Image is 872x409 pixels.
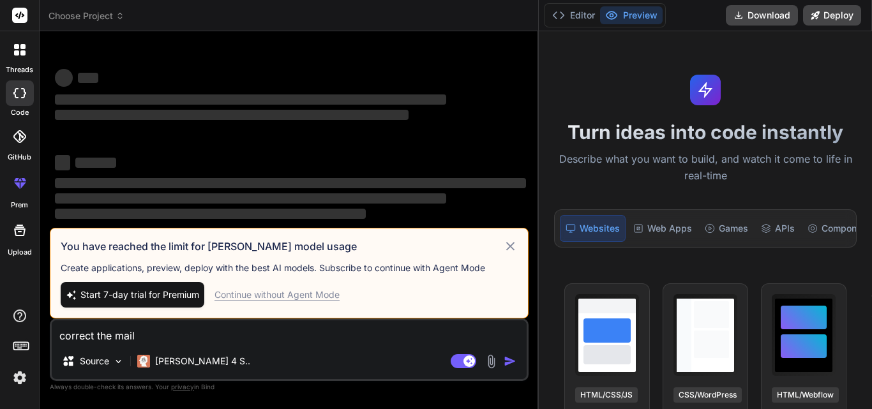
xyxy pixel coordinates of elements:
[78,73,98,83] span: ‌
[504,355,516,368] img: icon
[61,262,518,274] p: Create applications, preview, deploy with the best AI models. Subscribe to continue with Agent Mode
[9,367,31,389] img: settings
[8,152,31,163] label: GitHub
[155,355,250,368] p: [PERSON_NAME] 4 S..
[560,215,626,242] div: Websites
[55,94,446,105] span: ‌
[803,5,861,26] button: Deploy
[55,209,366,219] span: ‌
[75,158,116,168] span: ‌
[700,215,753,242] div: Games
[55,69,73,87] span: ‌
[547,6,600,24] button: Editor
[628,215,697,242] div: Web Apps
[113,356,124,367] img: Pick Models
[61,239,503,254] h3: You have reached the limit for [PERSON_NAME] model usage
[600,6,663,24] button: Preview
[6,64,33,75] label: threads
[575,387,638,403] div: HTML/CSS/JS
[8,247,32,258] label: Upload
[50,381,529,393] p: Always double-check its answers. Your in Bind
[137,355,150,368] img: Claude 4 Sonnet
[546,121,864,144] h1: Turn ideas into code instantly
[49,10,124,22] span: Choose Project
[772,387,839,403] div: HTML/Webflow
[484,354,499,369] img: attachment
[55,178,526,188] span: ‌
[756,215,800,242] div: APIs
[55,155,70,170] span: ‌
[80,355,109,368] p: Source
[55,193,446,204] span: ‌
[171,383,194,390] span: privacy
[546,151,864,184] p: Describe what you want to build, and watch it come to life in real-time
[673,387,742,403] div: CSS/WordPress
[726,5,798,26] button: Download
[61,282,204,308] button: Start 7-day trial for Premium
[80,288,199,301] span: Start 7-day trial for Premium
[55,110,409,120] span: ‌
[11,200,28,211] label: prem
[11,107,29,118] label: code
[214,288,340,301] div: Continue without Agent Mode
